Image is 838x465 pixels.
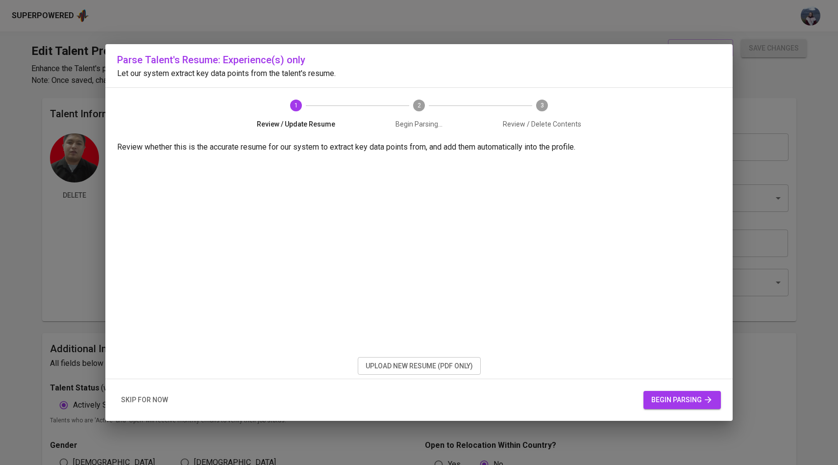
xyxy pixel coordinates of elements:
text: 3 [540,102,543,109]
span: Begin Parsing... [362,119,477,129]
text: 1 [295,102,298,109]
h6: Parse Talent's Resume: Experience(s) only [117,52,721,68]
button: upload new resume (pdf only) [358,357,481,375]
text: 2 [418,102,421,109]
span: begin parsing [651,394,713,406]
iframe: 07b5d334973a2c0d12025def39407b47.pdf [117,157,721,353]
p: Let our system extract key data points from the talent's resume. [117,68,721,79]
button: skip for now [117,391,172,409]
span: Review / Update Resume [239,119,354,129]
span: skip for now [121,394,168,406]
span: Review / Delete Contents [484,119,599,129]
span: upload new resume (pdf only) [366,360,473,372]
p: Review whether this is the accurate resume for our system to extract key data points from, and ad... [117,141,721,153]
button: begin parsing [643,391,721,409]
